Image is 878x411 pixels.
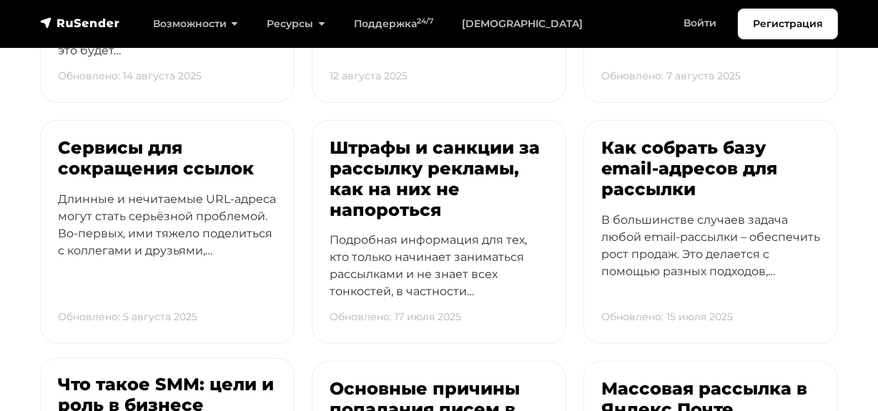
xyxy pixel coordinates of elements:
a: Войти [669,9,731,38]
sup: 24/7 [417,16,433,26]
a: Ресурсы [252,9,339,39]
a: Штрафы и санкции за рассылку рекламы, как на них не напороться Подробная информация для тех, кто ... [312,120,566,344]
p: Подробная информация для тех, кто только начинает заниматься рассылками и не знает всех тонкостей... [330,232,548,326]
a: Поддержка24/7 [340,9,448,39]
a: Возможности [139,9,252,39]
p: Обновлено: 14 августа 2025 [58,61,202,91]
a: [DEMOGRAPHIC_DATA] [448,9,597,39]
h3: Как собрать базу email-адресов для рассылки [601,138,820,199]
h3: Штрафы и санкции за рассылку рекламы, как на них не напороться [330,138,548,220]
p: Обновлено: 15 июля 2025 [601,302,733,332]
h3: Сервисы для сокращения ссылок [58,138,277,179]
p: Обновлено: 7 августа 2025 [601,61,741,91]
p: Обновлено: 17 июля 2025 [330,302,461,332]
p: В большинстве случаев задача любой email-рассылки – обеспечить рост продаж. Это делается с помощь... [601,212,820,306]
a: Регистрация [738,9,838,39]
p: Длинные и нечитаемые URL-адреса могут стать серьёзной проблемой. Во-первых, ими тяжело поделиться... [58,191,277,285]
a: Как собрать базу email-адресов для рассылки В большинстве случаев задача любой email-рассылки – о... [583,120,838,344]
img: RuSender [40,16,120,30]
p: 12 августа 2025 [330,61,408,91]
p: Обновлено: 5 августа 2025 [58,302,197,332]
a: Сервисы для сокращения ссылок Длинные и нечитаемые URL-адреса могут стать серьёзной проблемой. Во... [40,120,295,344]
